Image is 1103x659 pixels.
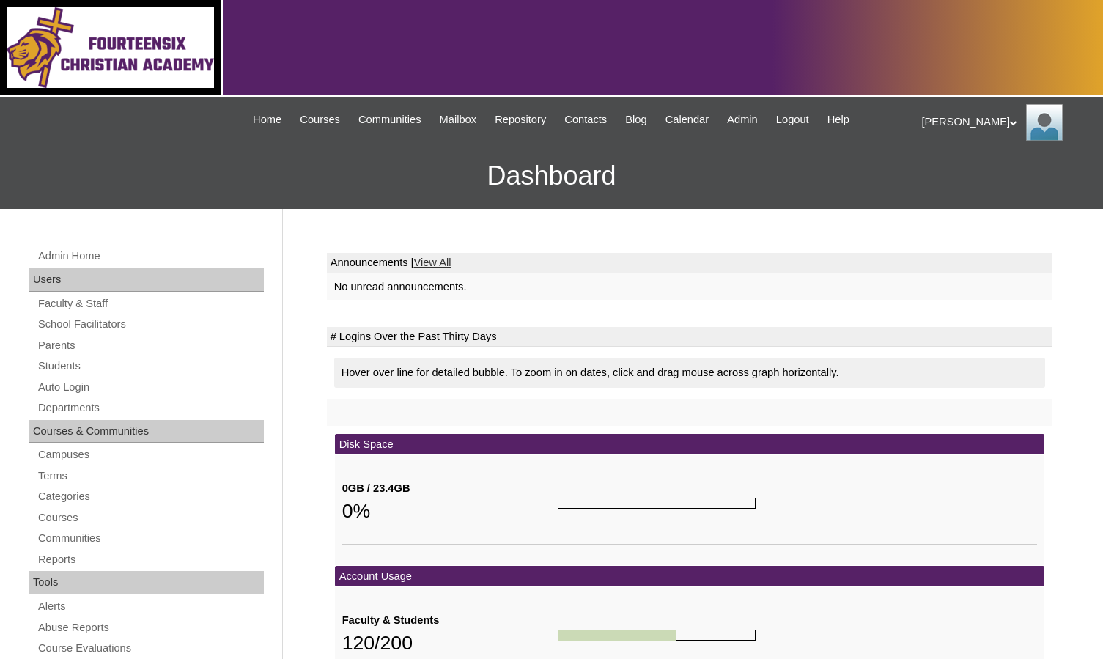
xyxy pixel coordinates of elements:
span: Courses [300,111,340,128]
a: Alerts [37,597,264,616]
a: Courses [37,509,264,527]
a: Communities [351,111,429,128]
a: Faculty & Staff [37,295,264,313]
span: Calendar [665,111,709,128]
a: Logout [769,111,816,128]
a: Home [246,111,289,128]
span: Home [253,111,281,128]
a: Mailbox [432,111,484,128]
h3: Dashboard [7,143,1096,209]
span: Help [827,111,849,128]
div: Courses & Communities [29,420,264,443]
a: Terms [37,467,264,485]
a: Categories [37,487,264,506]
a: Repository [487,111,553,128]
a: Departments [37,399,264,417]
a: Auto Login [37,378,264,397]
a: Help [820,111,857,128]
a: Communities [37,529,264,548]
td: Account Usage [335,566,1044,587]
img: Melanie Sevilla [1026,104,1063,141]
img: logo-white.png [7,7,214,88]
a: Parents [37,336,264,355]
a: Students [37,357,264,375]
span: Blog [625,111,646,128]
a: Admin [720,111,765,128]
a: Reports [37,551,264,569]
div: 0GB / 23.4GB [342,481,558,496]
span: Logout [776,111,809,128]
div: 0% [342,496,558,526]
td: Disk Space [335,434,1044,455]
a: Abuse Reports [37,619,264,637]
span: Admin [727,111,758,128]
div: [PERSON_NAME] [922,104,1089,141]
a: School Facilitators [37,315,264,334]
td: # Logins Over the Past Thirty Days [327,327,1052,347]
div: Hover over line for detailed bubble. To zoom in on dates, click and drag mouse across graph horiz... [334,358,1045,388]
a: Blog [618,111,654,128]
td: No unread announcements. [327,273,1052,301]
a: Contacts [557,111,614,128]
span: Repository [495,111,546,128]
div: 120/200 [342,628,558,658]
span: Contacts [564,111,607,128]
a: Courses [292,111,347,128]
div: Faculty & Students [342,613,558,628]
td: Announcements | [327,253,1052,273]
a: Campuses [37,446,264,464]
span: Communities [358,111,421,128]
a: View All [413,257,451,268]
div: Tools [29,571,264,594]
div: Users [29,268,264,292]
a: Admin Home [37,247,264,265]
span: Mailbox [440,111,477,128]
a: Course Evaluations [37,639,264,658]
a: Calendar [658,111,716,128]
